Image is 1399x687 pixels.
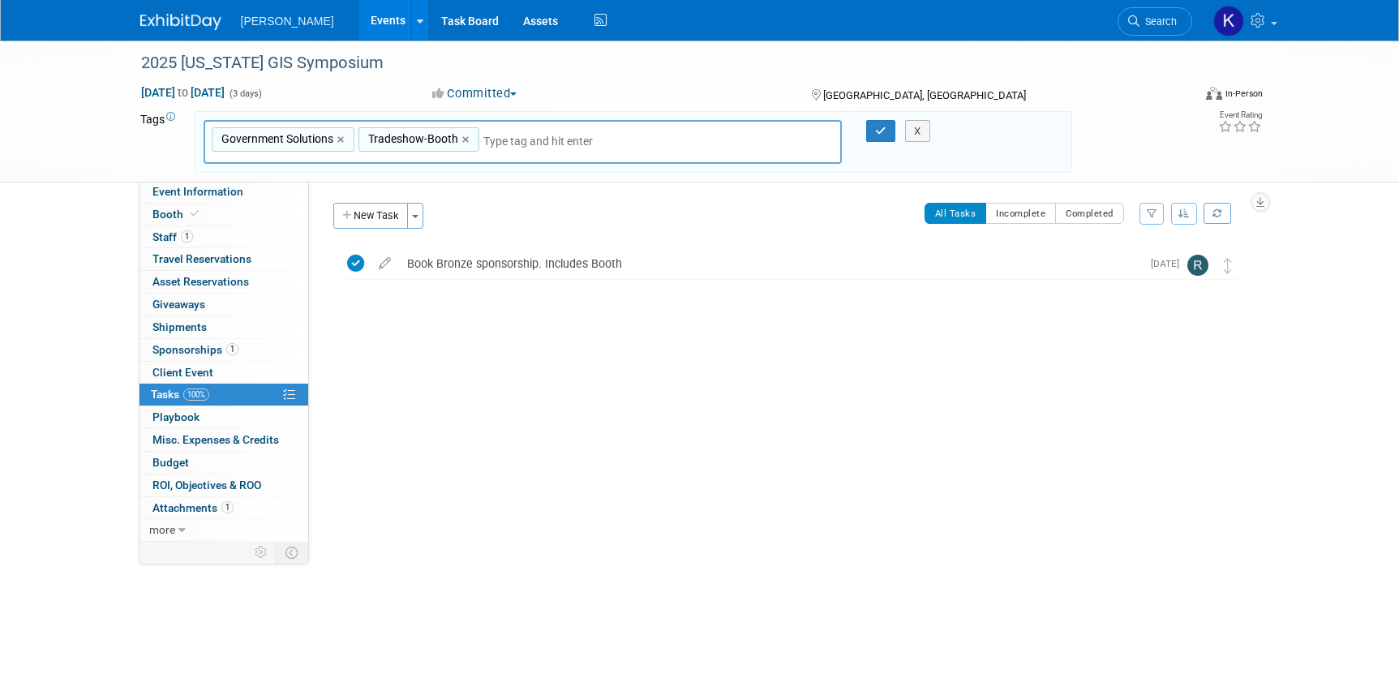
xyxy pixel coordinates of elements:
[427,85,523,102] button: Committed
[152,320,207,333] span: Shipments
[1224,258,1232,273] i: Move task
[218,131,333,147] span: Government Solutions
[985,203,1056,224] button: Incomplete
[139,406,308,428] a: Playbook
[183,389,209,401] span: 100%
[139,181,308,203] a: Event Information
[152,456,189,469] span: Budget
[1055,203,1124,224] button: Completed
[1225,88,1263,100] div: In-Person
[139,339,308,361] a: Sponsorships1
[181,230,193,243] span: 1
[247,542,276,563] td: Personalize Event Tab Strip
[226,343,238,355] span: 1
[399,250,1141,277] div: Book Bronze sponsorship. Includes Booth
[152,479,261,492] span: ROI, Objectives & ROO
[1187,255,1208,276] img: Rebecca Deis
[1096,84,1264,109] div: Event Format
[139,474,308,496] a: ROI, Objectives & ROO
[241,15,334,28] span: [PERSON_NAME]
[152,501,234,514] span: Attachments
[152,275,249,288] span: Asset Reservations
[152,410,200,423] span: Playbook
[139,429,308,451] a: Misc. Expenses & Credits
[221,501,234,513] span: 1
[139,362,308,384] a: Client Event
[139,497,308,519] a: Attachments1
[337,131,348,149] a: ×
[483,133,710,149] input: Type tag and hit enter
[1218,111,1262,119] div: Event Rating
[139,204,308,225] a: Booth
[151,388,209,401] span: Tasks
[139,248,308,270] a: Travel Reservations
[1213,6,1244,36] img: Kim Hansen
[1206,87,1222,100] img: Format-Inperson.png
[333,203,408,229] button: New Task
[925,203,987,224] button: All Tasks
[139,271,308,293] a: Asset Reservations
[1139,15,1177,28] span: Search
[152,433,279,446] span: Misc. Expenses & Credits
[139,226,308,248] a: Staff1
[139,384,308,406] a: Tasks100%
[140,111,180,174] td: Tags
[140,85,225,100] span: [DATE] [DATE]
[139,452,308,474] a: Budget
[139,316,308,338] a: Shipments
[275,542,308,563] td: Toggle Event Tabs
[905,120,930,143] button: X
[152,185,243,198] span: Event Information
[823,89,1026,101] span: [GEOGRAPHIC_DATA], [GEOGRAPHIC_DATA]
[365,131,458,147] span: Tradeshow-Booth
[152,343,238,356] span: Sponsorships
[152,208,202,221] span: Booth
[139,294,308,316] a: Giveaways
[191,209,199,218] i: Booth reservation complete
[135,49,1168,78] div: 2025 [US_STATE] GIS Symposium
[462,131,473,149] a: ×
[152,298,205,311] span: Giveaways
[1204,203,1231,224] a: Refresh
[228,88,262,99] span: (3 days)
[140,14,221,30] img: ExhibitDay
[149,523,175,536] span: more
[175,86,191,99] span: to
[139,519,308,541] a: more
[152,252,251,265] span: Travel Reservations
[1151,258,1187,269] span: [DATE]
[152,366,213,379] span: Client Event
[152,230,193,243] span: Staff
[371,256,399,271] a: edit
[1118,7,1192,36] a: Search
